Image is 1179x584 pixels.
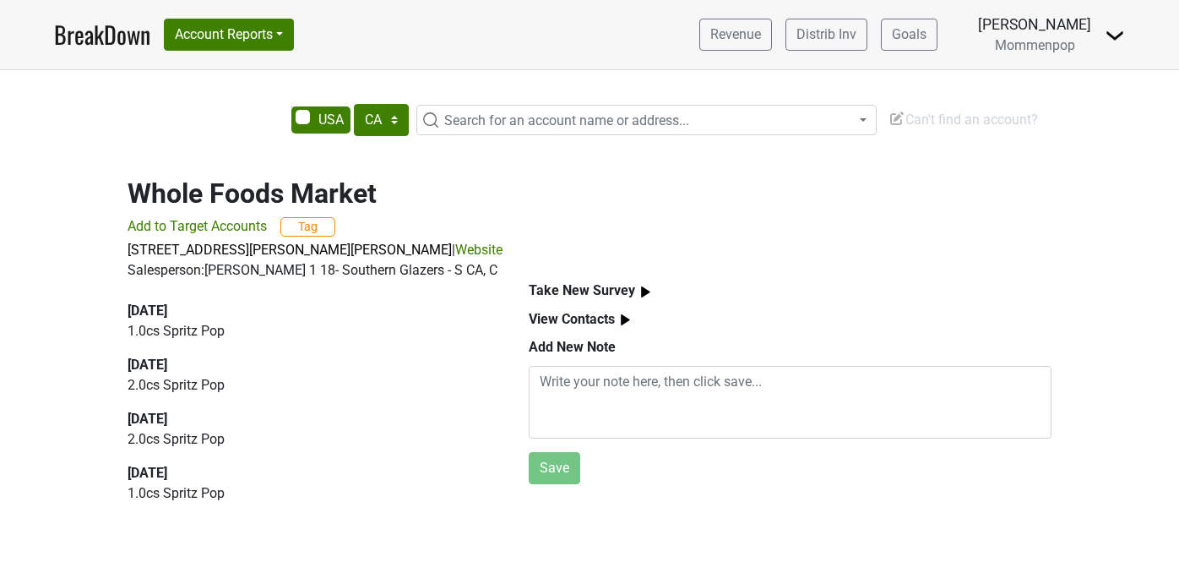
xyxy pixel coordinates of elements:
[128,177,1051,210] h2: Whole Foods Market
[128,483,490,504] p: 1.0 cs Spritz Pop
[995,37,1075,53] span: Mommenpop
[785,19,867,51] a: Distrib Inv
[128,218,267,234] span: Add to Target Accounts
[128,242,452,258] a: [STREET_ADDRESS][PERSON_NAME][PERSON_NAME]
[164,19,294,51] button: Account Reports
[444,112,689,128] span: Search for an account name or address...
[128,240,1051,260] p: |
[128,409,490,429] div: [DATE]
[888,110,905,127] img: Edit
[280,217,335,237] button: Tag
[888,112,1038,128] span: Can't find an account?
[529,311,615,327] b: View Contacts
[128,301,490,321] div: [DATE]
[978,14,1091,35] div: [PERSON_NAME]
[529,282,635,298] b: Take New Survey
[881,19,937,51] a: Goals
[128,355,490,375] div: [DATE]
[529,452,580,484] button: Save
[455,242,503,258] a: Website
[529,339,616,355] b: Add New Note
[128,260,1051,281] div: Salesperson: [PERSON_NAME] 1 18- Southern Glazers - S CA, C
[615,309,636,330] img: arrow_right.svg
[699,19,772,51] a: Revenue
[128,375,490,396] p: 2.0 cs Spritz Pop
[635,281,656,303] img: arrow_right.svg
[1105,25,1125,46] img: Dropdown Menu
[128,463,490,483] div: [DATE]
[54,17,150,52] a: BreakDown
[128,321,490,341] p: 1.0 cs Spritz Pop
[128,429,490,450] p: 2.0 cs Spritz Pop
